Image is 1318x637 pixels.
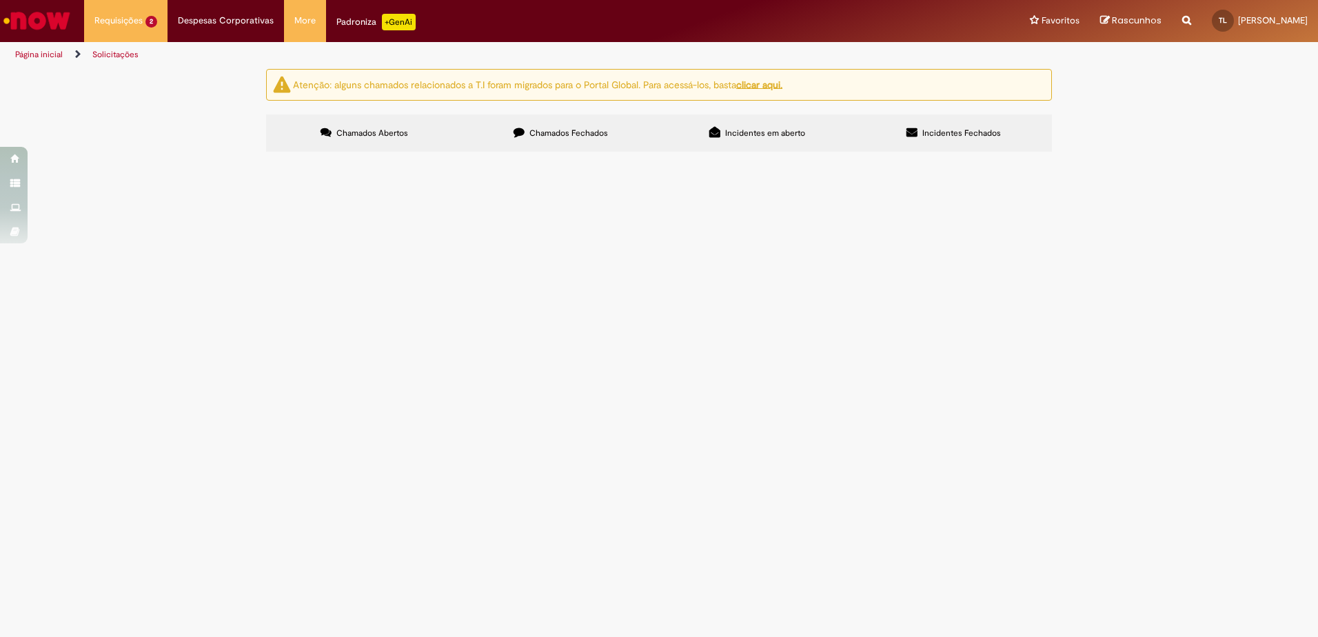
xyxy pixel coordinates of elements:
[725,128,805,139] span: Incidentes em aberto
[529,128,608,139] span: Chamados Fechados
[1042,14,1079,28] span: Favoritos
[178,14,274,28] span: Despesas Corporativas
[1219,16,1227,25] span: TL
[294,14,316,28] span: More
[145,16,157,28] span: 2
[382,14,416,30] p: +GenAi
[1,7,72,34] img: ServiceNow
[293,78,782,90] ng-bind-html: Atenção: alguns chamados relacionados a T.I foram migrados para o Portal Global. Para acessá-los,...
[1112,14,1162,27] span: Rascunhos
[1238,14,1308,26] span: [PERSON_NAME]
[336,128,408,139] span: Chamados Abertos
[92,49,139,60] a: Solicitações
[94,14,143,28] span: Requisições
[336,14,416,30] div: Padroniza
[922,128,1001,139] span: Incidentes Fechados
[736,78,782,90] a: clicar aqui.
[15,49,63,60] a: Página inicial
[10,42,869,68] ul: Trilhas de página
[1100,14,1162,28] a: Rascunhos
